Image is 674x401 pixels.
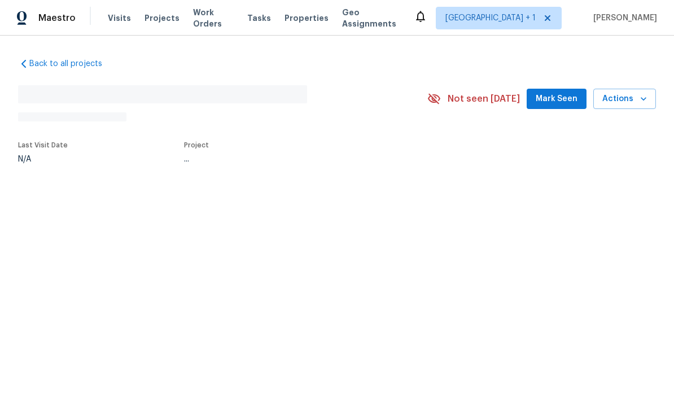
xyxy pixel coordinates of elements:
[38,12,76,24] span: Maestro
[108,12,131,24] span: Visits
[445,12,536,24] span: [GEOGRAPHIC_DATA] + 1
[18,155,68,163] div: N/A
[527,89,587,110] button: Mark Seen
[247,14,271,22] span: Tasks
[184,142,209,149] span: Project
[18,142,68,149] span: Last Visit Date
[448,93,520,104] span: Not seen [DATE]
[589,12,657,24] span: [PERSON_NAME]
[184,155,401,163] div: ...
[536,92,577,106] span: Mark Seen
[593,89,656,110] button: Actions
[193,7,234,29] span: Work Orders
[145,12,180,24] span: Projects
[602,92,647,106] span: Actions
[18,58,126,69] a: Back to all projects
[342,7,400,29] span: Geo Assignments
[285,12,329,24] span: Properties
